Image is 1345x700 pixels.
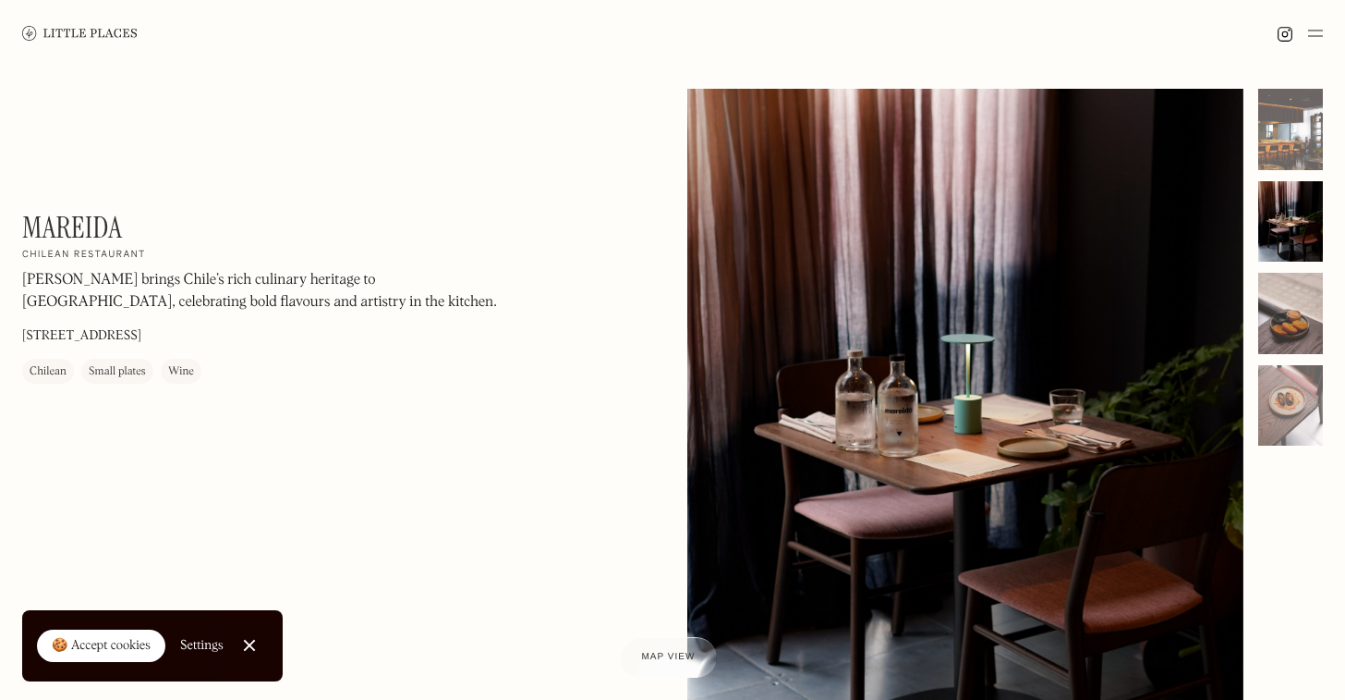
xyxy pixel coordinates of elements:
[52,637,151,656] div: 🍪 Accept cookies
[620,637,718,678] a: Map view
[180,639,224,652] div: Settings
[30,363,67,382] div: Chilean
[22,250,146,263] h2: Chilean restaurant
[642,652,696,662] span: Map view
[22,327,141,347] p: [STREET_ADDRESS]
[22,270,521,314] p: [PERSON_NAME] brings Chile’s rich culinary heritage to [GEOGRAPHIC_DATA], celebrating bold flavou...
[89,363,146,382] div: Small plates
[168,363,194,382] div: Wine
[37,630,165,663] a: 🍪 Accept cookies
[22,210,122,245] h1: Mareida
[248,645,249,646] div: Close Cookie Popup
[231,627,268,664] a: Close Cookie Popup
[180,625,224,667] a: Settings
